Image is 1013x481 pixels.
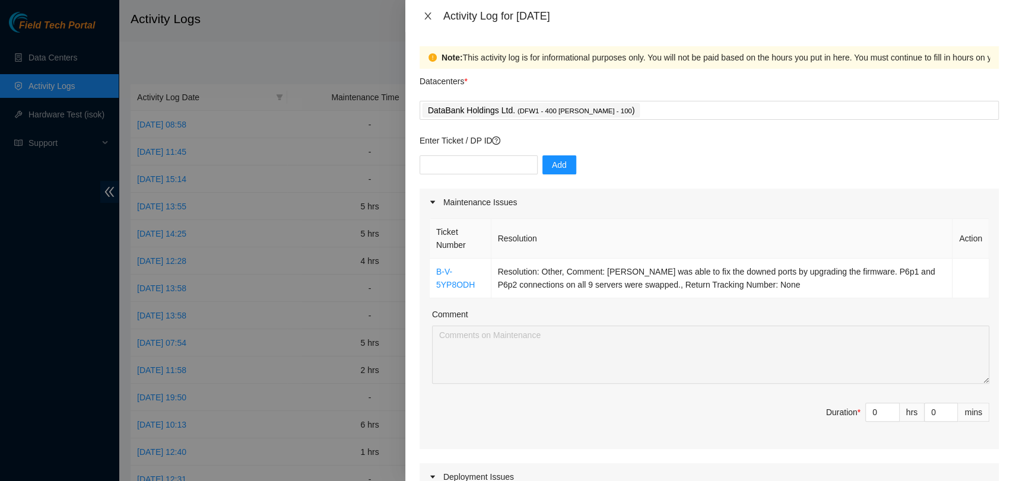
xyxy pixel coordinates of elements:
span: close [423,11,433,21]
button: Add [542,155,576,174]
p: DataBank Holdings Ltd. ) [428,104,635,117]
span: exclamation-circle [428,53,437,62]
div: Duration [826,406,860,419]
th: Action [952,219,989,259]
td: Resolution: Other, Comment: [PERSON_NAME] was able to fix the downed ports by upgrading the firmw... [491,259,953,298]
div: Maintenance Issues [420,189,999,216]
span: question-circle [492,136,500,145]
span: caret-right [429,473,436,480]
p: Enter Ticket / DP ID [420,134,999,147]
th: Ticket Number [430,219,491,259]
label: Comment [432,308,468,321]
div: Activity Log for [DATE] [443,9,999,23]
strong: Note: [442,51,463,64]
div: mins [958,403,989,422]
a: B-V-5YP8ODH [436,267,475,289]
th: Resolution [491,219,953,259]
p: Datacenters [420,69,468,88]
button: Close [420,11,436,22]
span: caret-right [429,199,436,206]
div: hrs [900,403,925,422]
span: ( DFW1 - 400 [PERSON_NAME] - 100 [517,107,632,114]
textarea: Comment [432,326,989,384]
span: Add [552,158,567,171]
